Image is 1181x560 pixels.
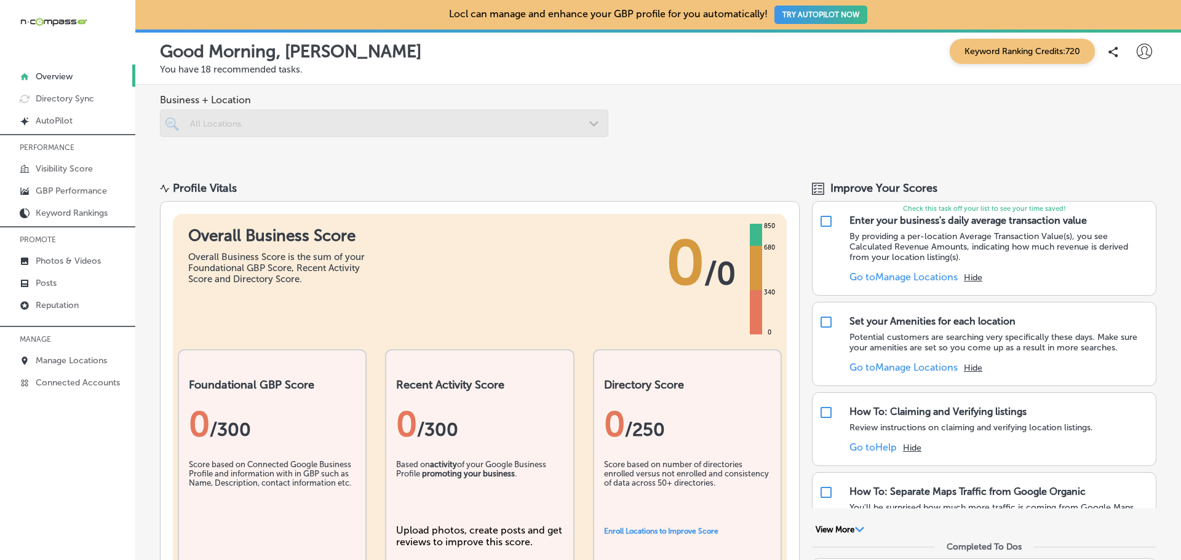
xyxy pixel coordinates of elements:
p: Connected Accounts [36,377,120,388]
h2: Directory Score [604,378,771,392]
div: Profile Vitals [173,181,237,195]
span: /250 [625,419,665,441]
p: AutoPilot [36,116,73,126]
p: Photos & Videos [36,256,101,266]
div: Upload photos, create posts and get reviews to improve this score. [396,524,563,548]
p: By providing a per-location Average Transaction Value(s), you see Calculated Revenue Amounts, ind... [849,231,1150,262]
div: Keywords by Traffic [136,73,207,81]
div: Domain: [DOMAIN_NAME] [32,32,135,42]
button: Hide [964,272,982,283]
a: Go toHelp [849,441,897,453]
h1: Overall Business Score [188,226,373,245]
button: Hide [964,363,982,373]
p: You'll be surprised how much more traffic is coming from Google Maps than your other social prope... [849,502,1150,534]
button: TRY AUTOPILOT NOW [774,6,867,24]
span: Keyword Ranking Credits: 720 [950,39,1095,64]
div: 0 [396,404,563,444]
p: Review instructions on claiming and verifying location listings. [849,422,1093,433]
h2: Recent Activity Score [396,378,563,392]
b: promoting your business [422,469,515,478]
div: 680 [761,243,777,253]
div: Completed To Dos [947,542,1022,552]
img: logo_orange.svg [20,20,30,30]
h2: Foundational GBP Score [189,378,356,392]
p: Potential customers are searching very specifically these days. Make sure your amenities are set ... [849,332,1150,353]
div: Enter your business's daily average transaction value [849,215,1087,226]
span: Business + Location [160,94,608,106]
div: Based on of your Google Business Profile . [396,460,563,521]
img: website_grey.svg [20,32,30,42]
p: Posts [36,278,57,288]
div: 340 [761,288,777,298]
div: 0 [189,404,356,444]
p: GBP Performance [36,186,107,196]
p: Check this task off your list to see your time saved! [813,205,1156,213]
p: Keyword Rankings [36,208,108,218]
p: You have 18 recommended tasks. [160,64,1156,75]
a: Go toManage Locations [849,271,958,283]
div: 0 [765,328,774,337]
div: 0 [604,404,771,444]
p: Good Morning, [PERSON_NAME] [160,41,421,61]
div: 850 [761,221,777,231]
img: 660ab0bf-5cc7-4cb8-ba1c-48b5ae0f18e60NCTV_CLogo_TV_Black_-500x88.png [20,16,87,28]
p: Manage Locations [36,355,107,366]
div: Score based on Connected Google Business Profile and information with in GBP such as Name, Descri... [189,460,356,521]
span: /300 [417,419,458,441]
div: v 4.0.25 [34,20,60,30]
span: / 0 [704,255,736,292]
p: Reputation [36,300,79,310]
div: Score based on number of directories enrolled versus not enrolled and consistency of data across ... [604,460,771,521]
div: Domain Overview [47,73,110,81]
div: Overall Business Score is the sum of your Foundational GBP Score, Recent Activity Score and Direc... [188,251,373,285]
p: Visibility Score [36,164,93,174]
button: View More [812,524,868,535]
img: tab_domain_overview_orange.svg [33,71,43,81]
p: Directory Sync [36,93,94,104]
span: / 300 [210,419,251,441]
button: Hide [903,443,921,453]
p: Overview [36,71,73,82]
a: Enroll Locations to Improve Score [604,527,718,535]
div: How To: Claiming and Verifying listings [849,406,1027,417]
div: Set your Amenities for each location [849,315,1016,327]
div: How To: Separate Maps Traffic from Google Organic [849,486,1086,497]
span: 0 [666,226,704,300]
img: tab_keywords_by_traffic_grey.svg [122,71,132,81]
a: Go toManage Locations [849,361,958,373]
span: Improve Your Scores [830,181,937,195]
b: activity [430,460,457,469]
